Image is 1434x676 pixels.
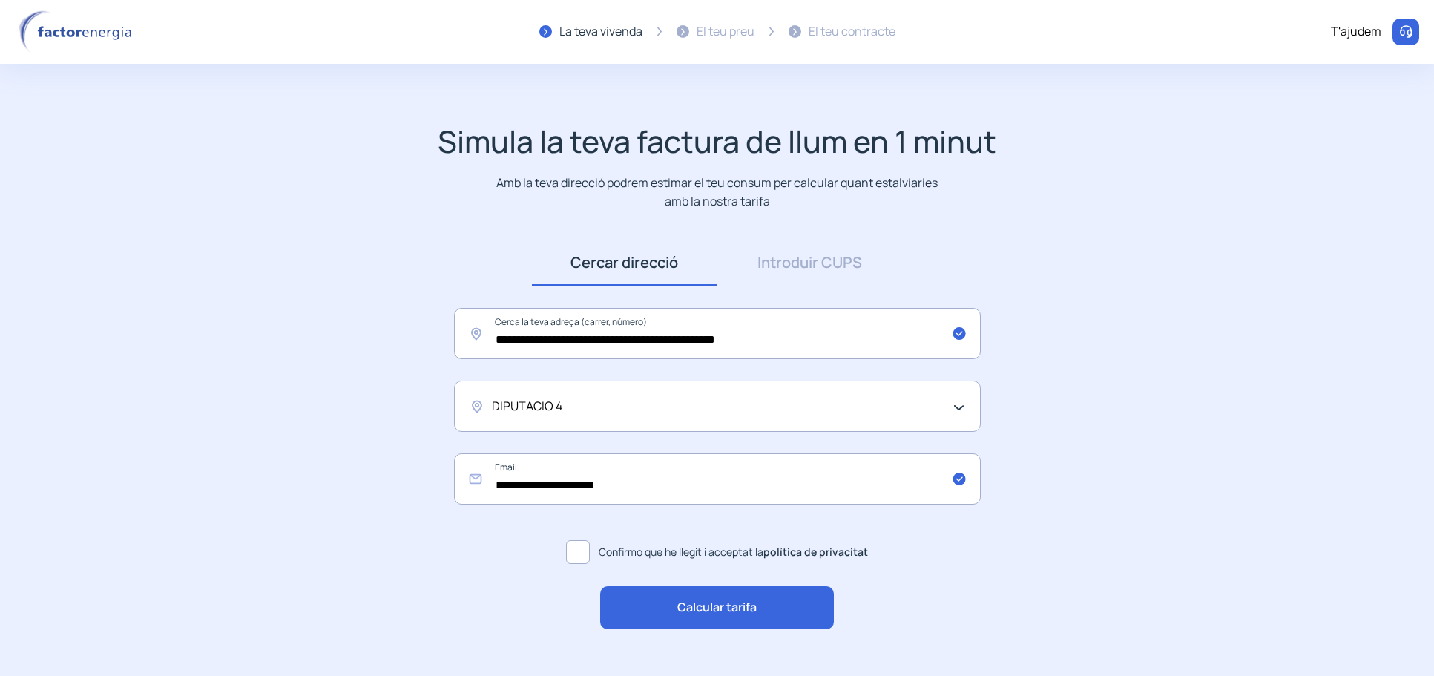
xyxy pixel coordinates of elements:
[1398,24,1413,39] img: llamar
[677,598,757,617] span: Calcular tarifa
[438,123,996,160] h1: Simula la teva factura de llum en 1 minut
[717,240,903,286] a: Introduir CUPS
[697,22,754,42] div: El teu preu
[493,174,941,210] p: Amb la teva direcció podrem estimar el teu consum per calcular quant estalviaries amb la nostra t...
[763,545,868,559] a: política de privacitat
[599,544,868,560] span: Confirmo que he llegit i acceptat la
[809,22,895,42] div: El teu contracte
[15,10,141,53] img: logo factor
[492,397,562,416] span: DIPUTACIO 4
[559,22,642,42] div: La teva vivenda
[1331,22,1381,42] div: T'ajudem
[532,240,717,286] a: Cercar direcció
